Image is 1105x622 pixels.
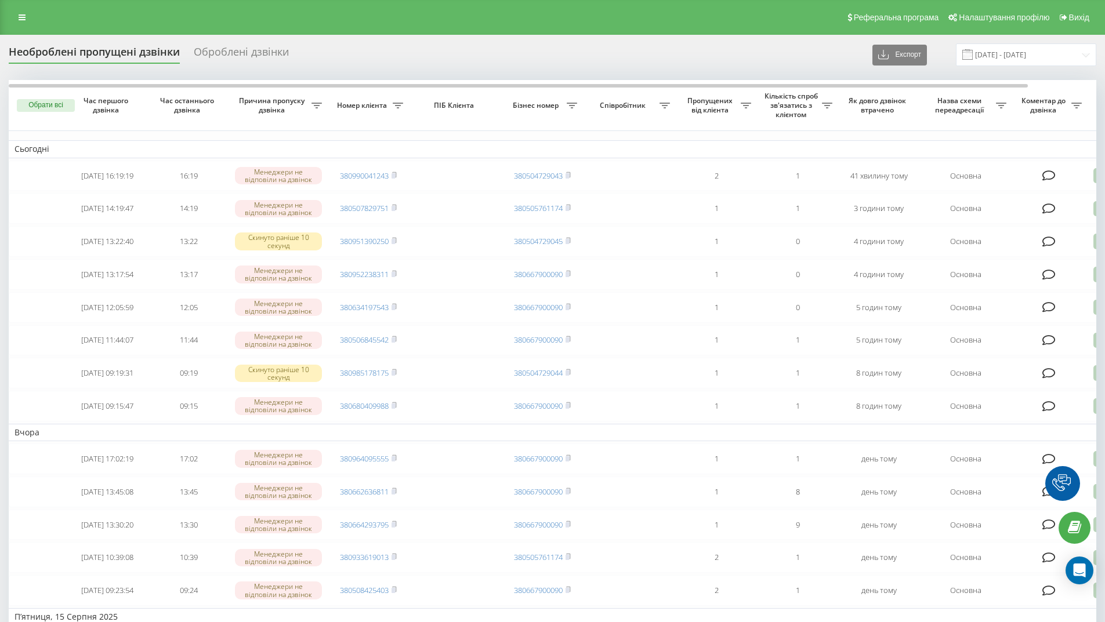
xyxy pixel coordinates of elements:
td: 8 годин тому [838,391,919,421]
a: 380505761174 [514,203,563,213]
td: [DATE] 16:19:19 [67,161,148,191]
td: 1 [757,161,838,191]
span: Реферальна програма [854,13,939,22]
a: 380964095555 [340,453,389,464]
td: Основна [919,226,1012,257]
a: 380680409988 [340,401,389,411]
td: 1 [676,358,757,388]
td: день тому [838,510,919,540]
div: Менеджери не відповіли на дзвінок [235,299,322,316]
td: Основна [919,292,1012,323]
div: Менеджери не відповіли на дзвінок [235,200,322,217]
a: 380667900090 [514,585,563,595]
td: [DATE] 17:02:19 [67,443,148,474]
div: Open Intercom Messenger [1066,556,1093,584]
a: 380667900090 [514,302,563,312]
td: Основна [919,391,1012,421]
div: Скинуто раніше 10 секунд [235,232,322,250]
a: 380985178175 [340,368,389,378]
td: день тому [838,476,919,507]
a: 380508425403 [340,585,389,595]
td: 09:15 [148,391,229,421]
td: [DATE] 13:30:20 [67,510,148,540]
a: 380951390250 [340,236,389,246]
td: Основна [919,542,1012,573]
td: 1 [676,476,757,507]
a: 380667900090 [514,519,563,530]
a: 380506845542 [340,334,389,345]
td: 9 [757,510,838,540]
td: 1 [676,443,757,474]
td: 0 [757,292,838,323]
td: 1 [757,443,838,474]
td: 1 [757,193,838,224]
div: Менеджери не відповіли на дзвінок [235,483,322,500]
div: Менеджери не відповіли на дзвінок [235,450,322,467]
a: 380667900090 [514,486,563,497]
div: Менеджери не відповіли на дзвінок [235,549,322,566]
td: 2 [676,161,757,191]
span: Бізнес номер [508,101,567,110]
td: [DATE] 11:44:07 [67,325,148,356]
a: 380667900090 [514,334,563,345]
td: 1 [676,226,757,257]
td: 5 годин тому [838,325,919,356]
td: 2 [676,542,757,573]
a: 380664293795 [340,519,389,530]
div: Скинуто раніше 10 секунд [235,365,322,382]
span: Час першого дзвінка [76,96,139,114]
td: 12:05 [148,292,229,323]
a: 380504729043 [514,170,563,181]
td: Основна [919,259,1012,290]
span: Вихід [1069,13,1089,22]
div: Менеджери не відповіли на дзвінок [235,167,322,184]
td: 4 години тому [838,226,919,257]
td: 1 [757,358,838,388]
td: 0 [757,226,838,257]
td: Основна [919,443,1012,474]
td: 8 [757,476,838,507]
span: Причина пропуску дзвінка [235,96,311,114]
td: 1 [676,510,757,540]
td: [DATE] 10:39:08 [67,542,148,573]
td: 41 хвилину тому [838,161,919,191]
td: 1 [676,259,757,290]
div: Менеджери не відповіли на дзвінок [235,581,322,599]
td: 17:02 [148,443,229,474]
td: [DATE] 09:23:54 [67,575,148,606]
a: 380952238311 [340,269,389,279]
td: 1 [676,292,757,323]
td: Основна [919,358,1012,388]
button: Обрати всі [17,99,75,112]
a: 380505761174 [514,552,563,562]
div: Менеджери не відповіли на дзвінок [235,332,322,349]
a: 380662636811 [340,486,389,497]
td: 1 [676,193,757,224]
span: Співробітник [589,101,660,110]
td: день тому [838,542,919,573]
div: Менеджери не відповіли на дзвінок [235,265,322,283]
td: 2 [676,575,757,606]
td: 11:44 [148,325,229,356]
div: Оброблені дзвінки [194,46,289,64]
td: Основна [919,510,1012,540]
td: [DATE] 13:17:54 [67,259,148,290]
td: 5 годин тому [838,292,919,323]
td: день тому [838,443,919,474]
td: 8 годин тому [838,358,919,388]
span: ПІБ Клієнта [419,101,492,110]
a: 380504729044 [514,368,563,378]
td: [DATE] 09:19:31 [67,358,148,388]
a: 380507829751 [340,203,389,213]
span: Час останнього дзвінка [157,96,220,114]
td: [DATE] 14:19:47 [67,193,148,224]
span: Назва схеми переадресації [925,96,996,114]
td: 1 [676,391,757,421]
td: 1 [757,575,838,606]
td: [DATE] 13:45:08 [67,476,148,507]
a: 380933619013 [340,552,389,562]
a: 380667900090 [514,401,563,411]
div: Менеджери не відповіли на дзвінок [235,397,322,414]
td: 10:39 [148,542,229,573]
span: Налаштування профілю [959,13,1049,22]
